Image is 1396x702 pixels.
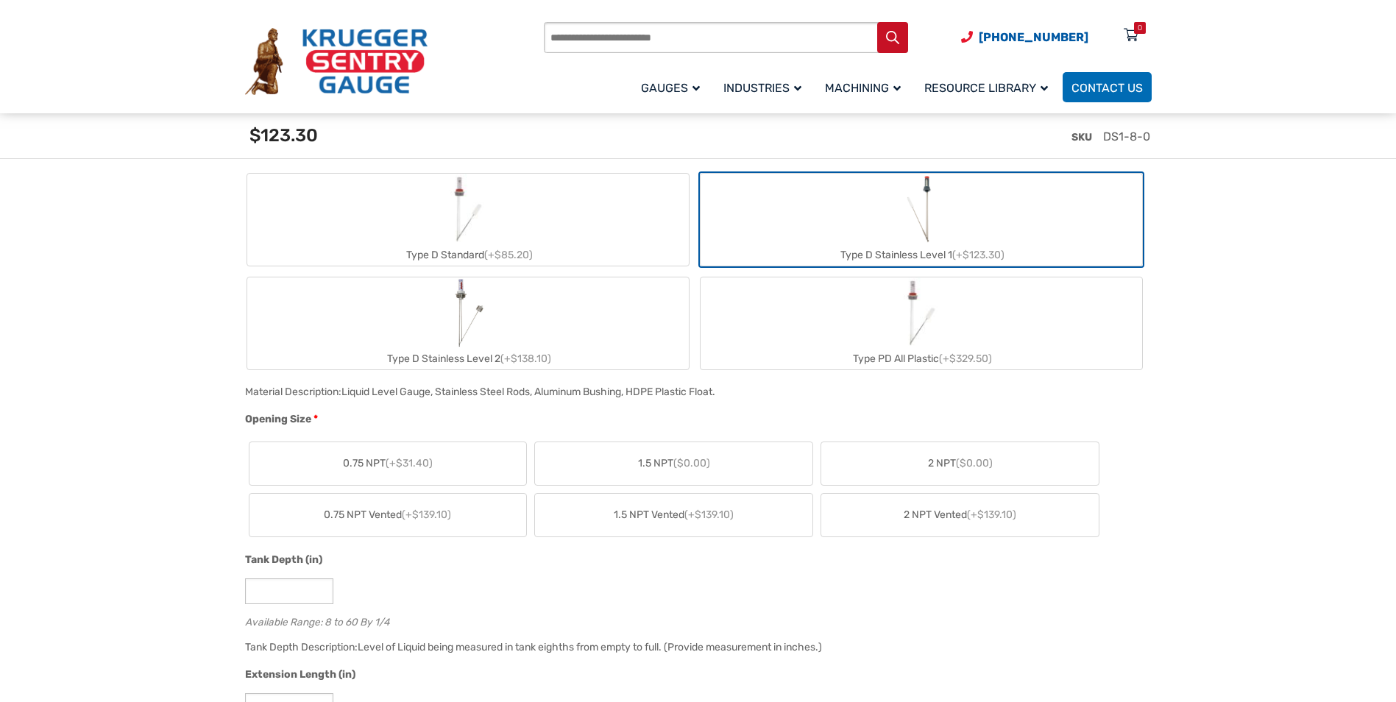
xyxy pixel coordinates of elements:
span: Resource Library [924,81,1048,95]
span: Tank Depth (in) [245,553,322,566]
div: Type D Stainless Level 1 [701,244,1142,266]
span: Opening Size [245,413,311,425]
span: (+$139.10) [402,508,451,521]
span: 0.75 NPT Vented [324,507,451,522]
div: Type D Stainless Level 2 [247,348,689,369]
a: Resource Library [915,70,1063,104]
abbr: required [313,411,318,427]
label: Type PD All Plastic [701,277,1142,369]
span: (+$139.10) [684,508,734,521]
a: Gauges [632,70,715,104]
span: 1.5 NPT [638,455,710,471]
span: Machining [825,81,901,95]
span: 2 NPT [928,455,993,471]
span: (+$85.20) [484,249,533,261]
div: Available Range: 8 to 60 By 1/4 [245,613,1144,627]
label: Type D Standard [247,174,689,266]
a: Industries [715,70,816,104]
label: Type D Stainless Level 1 [701,174,1142,266]
div: Level of Liquid being measured in tank eighths from empty to full. (Provide measurement in inches.) [358,641,822,653]
img: Chemical Sight Gauge [901,174,940,244]
span: 1.5 NPT Vented [614,507,734,522]
span: 0.75 NPT [343,455,433,471]
a: Contact Us [1063,72,1152,102]
img: Krueger Sentry Gauge [245,28,428,96]
span: ($0.00) [956,457,993,469]
span: (+$123.30) [952,249,1005,261]
span: (+$329.50) [939,352,992,365]
label: Type D Stainless Level 2 [247,277,689,369]
div: Type PD All Plastic [701,348,1142,369]
span: SKU [1071,131,1092,143]
span: [PHONE_NUMBER] [979,30,1088,44]
span: Industries [723,81,801,95]
span: Material Description: [245,386,341,398]
span: (+$31.40) [386,457,433,469]
span: 2 NPT Vented [904,507,1016,522]
span: Contact Us [1071,81,1143,95]
span: Gauges [641,81,700,95]
span: (+$139.10) [967,508,1016,521]
div: Type D Standard [247,244,689,266]
span: Tank Depth Description: [245,641,358,653]
a: Phone Number (920) 434-8860 [961,28,1088,46]
span: DS1-8-0 [1103,130,1150,143]
span: Extension Length (in) [245,668,355,681]
div: Liquid Level Gauge, Stainless Steel Rods, Aluminum Bushing, HDPE Plastic Float. [341,386,715,398]
span: (+$138.10) [500,352,551,365]
div: 0 [1138,22,1142,34]
a: Machining [816,70,915,104]
span: ($0.00) [673,457,710,469]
